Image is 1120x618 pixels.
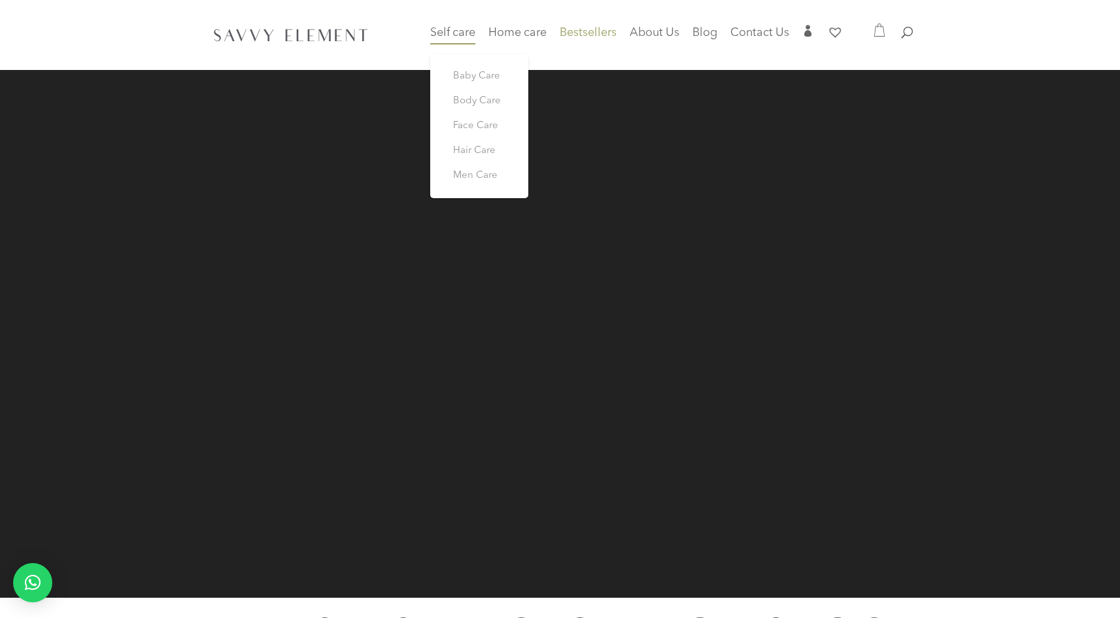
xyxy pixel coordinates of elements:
span: Baby Care [453,71,500,81]
a: Self care [430,28,475,54]
span: Home care [488,27,547,39]
a: Baby Care [440,64,518,89]
span:  [802,25,814,37]
a: Bestsellers [560,28,617,46]
a: Blog [692,28,717,46]
a: Face Care [440,114,518,139]
span: Body Care [453,96,501,106]
a: Contact Us [730,28,789,46]
span: Contact Us [730,27,789,39]
span: Blog [692,27,717,39]
a:  [802,25,814,46]
a: Body Care [440,89,518,114]
span: Self care [430,27,475,39]
span: About Us [630,27,679,39]
a: Men Care [440,163,518,188]
span: Hair Care [453,146,496,156]
img: SavvyElement [210,24,372,45]
span: Bestsellers [560,27,617,39]
span: Face Care [453,121,498,131]
span: Men Care [453,171,498,180]
a: About Us [630,28,679,46]
a: Home care [488,28,547,54]
a: Hair Care [440,139,518,163]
